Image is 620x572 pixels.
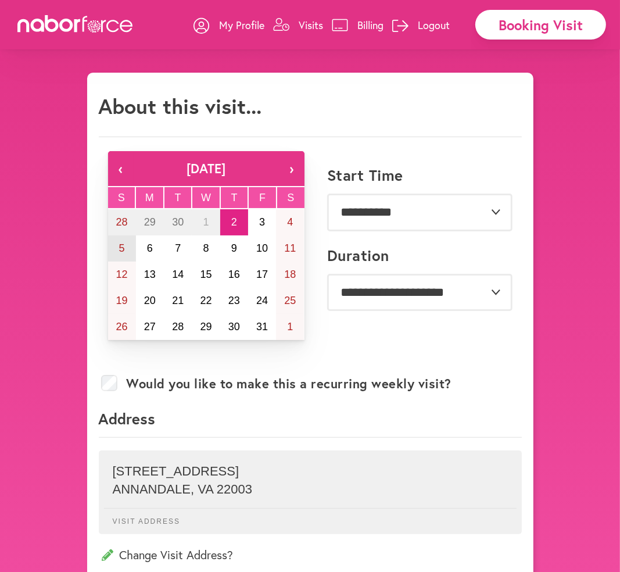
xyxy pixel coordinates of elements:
[392,8,450,42] a: Logout
[172,321,184,333] abbr: October 28, 2025
[200,295,212,306] abbr: October 22, 2025
[104,508,517,525] p: Visit Address
[192,209,220,235] button: October 1, 2025
[256,295,268,306] abbr: October 24, 2025
[231,192,238,203] abbr: Thursday
[116,321,128,333] abbr: October 26, 2025
[172,269,184,280] abbr: October 14, 2025
[357,18,384,32] p: Billing
[248,235,276,262] button: October 10, 2025
[174,192,181,203] abbr: Tuesday
[164,209,192,235] button: September 30, 2025
[118,192,125,203] abbr: Sunday
[136,262,164,288] button: October 13, 2025
[287,192,294,203] abbr: Saturday
[136,235,164,262] button: October 6, 2025
[200,269,212,280] abbr: October 15, 2025
[231,242,237,254] abbr: October 9, 2025
[193,8,264,42] a: My Profile
[475,10,606,40] div: Booking Visit
[119,242,125,254] abbr: October 5, 2025
[192,288,220,314] button: October 22, 2025
[299,18,323,32] p: Visits
[192,262,220,288] button: October 15, 2025
[164,235,192,262] button: October 7, 2025
[276,235,304,262] button: October 11, 2025
[276,262,304,288] button: October 18, 2025
[219,18,264,32] p: My Profile
[108,288,136,314] button: October 19, 2025
[276,288,304,314] button: October 25, 2025
[231,216,237,228] abbr: October 2, 2025
[116,295,128,306] abbr: October 19, 2025
[220,235,248,262] button: October 9, 2025
[259,192,266,203] abbr: Friday
[127,376,452,391] label: Would you like to make this a recurring weekly visit?
[259,216,265,228] abbr: October 3, 2025
[147,242,153,254] abbr: October 6, 2025
[108,209,136,235] button: September 28, 2025
[144,216,156,228] abbr: September 29, 2025
[220,209,248,235] button: October 2, 2025
[203,242,209,254] abbr: October 8, 2025
[145,192,154,203] abbr: Monday
[418,18,450,32] p: Logout
[284,242,296,254] abbr: October 11, 2025
[276,209,304,235] button: October 4, 2025
[248,288,276,314] button: October 24, 2025
[248,209,276,235] button: October 3, 2025
[279,151,304,186] button: ›
[116,216,128,228] abbr: September 28, 2025
[332,8,384,42] a: Billing
[172,216,184,228] abbr: September 30, 2025
[220,288,248,314] button: October 23, 2025
[144,295,156,306] abbr: October 20, 2025
[287,321,293,333] abbr: November 1, 2025
[327,166,403,184] label: Start Time
[228,321,240,333] abbr: October 30, 2025
[144,269,156,280] abbr: October 13, 2025
[273,8,323,42] a: Visits
[108,151,134,186] button: ‹
[108,262,136,288] button: October 12, 2025
[256,242,268,254] abbr: October 10, 2025
[99,547,522,563] p: Change Visit Address?
[248,262,276,288] button: October 17, 2025
[136,209,164,235] button: September 29, 2025
[175,242,181,254] abbr: October 7, 2025
[284,295,296,306] abbr: October 25, 2025
[256,269,268,280] abbr: October 17, 2025
[327,246,389,264] label: Duration
[136,288,164,314] button: October 20, 2025
[134,151,279,186] button: [DATE]
[144,321,156,333] abbr: October 27, 2025
[99,409,522,438] p: Address
[192,235,220,262] button: October 8, 2025
[248,314,276,340] button: October 31, 2025
[228,269,240,280] abbr: October 16, 2025
[113,464,508,479] p: [STREET_ADDRESS]
[220,262,248,288] button: October 16, 2025
[108,314,136,340] button: October 26, 2025
[192,314,220,340] button: October 29, 2025
[164,262,192,288] button: October 14, 2025
[99,94,262,119] h1: About this visit...
[113,482,508,497] p: ANNANDALE , VA 22003
[136,314,164,340] button: October 27, 2025
[116,269,128,280] abbr: October 12, 2025
[228,295,240,306] abbr: October 23, 2025
[172,295,184,306] abbr: October 21, 2025
[220,314,248,340] button: October 30, 2025
[200,321,212,333] abbr: October 29, 2025
[164,314,192,340] button: October 28, 2025
[284,269,296,280] abbr: October 18, 2025
[164,288,192,314] button: October 21, 2025
[276,314,304,340] button: November 1, 2025
[108,235,136,262] button: October 5, 2025
[203,216,209,228] abbr: October 1, 2025
[256,321,268,333] abbr: October 31, 2025
[287,216,293,228] abbr: October 4, 2025
[201,192,211,203] abbr: Wednesday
